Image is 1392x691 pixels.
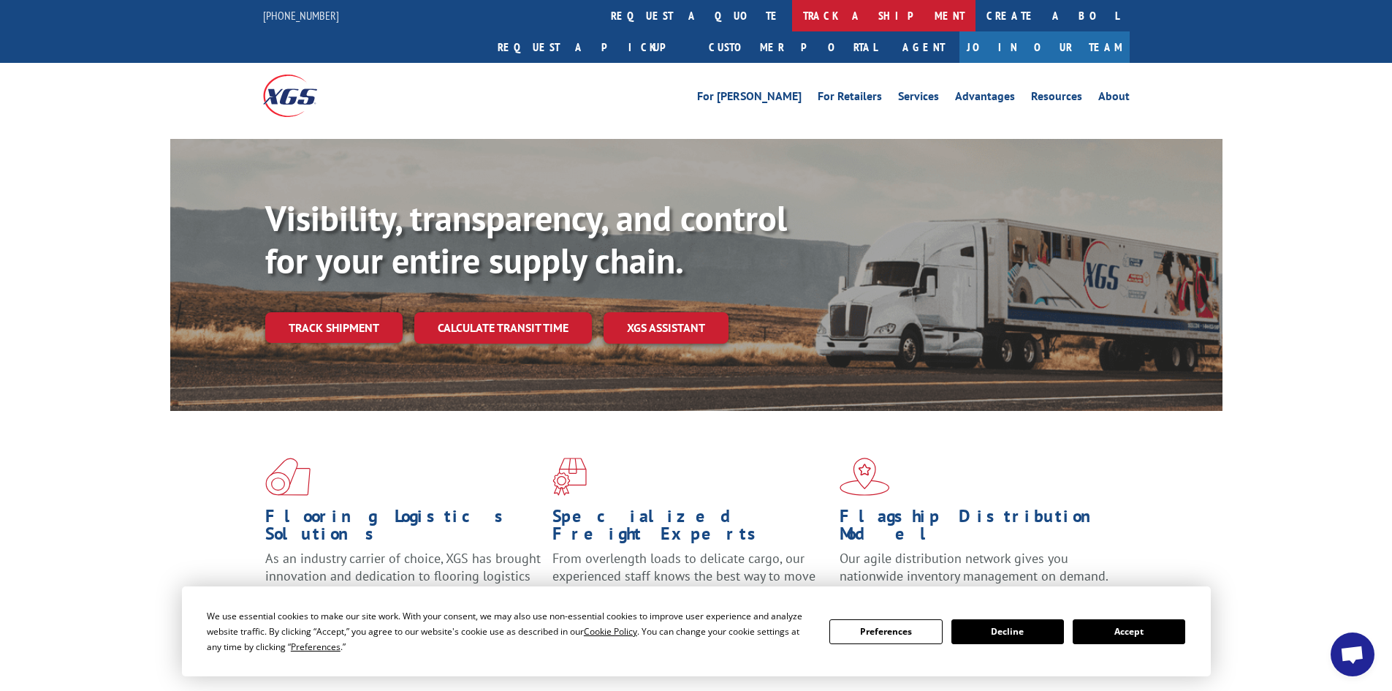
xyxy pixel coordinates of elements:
[552,550,829,615] p: From overlength loads to delicate cargo, our experienced staff knows the best way to move your fr...
[1331,633,1374,676] div: Open chat
[898,91,939,107] a: Services
[604,312,729,344] a: XGS ASSISTANT
[955,91,1015,107] a: Advantages
[840,458,890,496] img: xgs-icon-flagship-distribution-model-red
[291,641,341,653] span: Preferences
[263,8,339,23] a: [PHONE_NUMBER]
[487,31,698,63] a: Request a pickup
[207,608,812,654] div: We use essential cookies to make our site work. With your consent, we may also use non-essential ...
[414,312,592,344] a: Calculate transit time
[959,31,1130,63] a: Join Our Team
[1031,91,1082,107] a: Resources
[552,458,587,496] img: xgs-icon-focused-on-flooring-red
[265,195,787,283] b: Visibility, transparency, and control for your entire supply chain.
[265,550,541,602] span: As an industry carrier of choice, XGS has brought innovation and dedication to flooring logistics...
[265,458,311,496] img: xgs-icon-total-supply-chain-intelligence-red
[265,507,541,550] h1: Flooring Logistics Solutions
[698,31,888,63] a: Customer Portal
[1073,619,1185,644] button: Accept
[182,586,1211,676] div: Cookie Consent Prompt
[265,312,403,343] a: Track shipment
[829,619,942,644] button: Preferences
[840,550,1108,584] span: Our agile distribution network gives you nationwide inventory management on demand.
[840,507,1116,550] h1: Flagship Distribution Model
[818,91,882,107] a: For Retailers
[888,31,959,63] a: Agent
[951,619,1064,644] button: Decline
[584,625,637,638] span: Cookie Policy
[1098,91,1130,107] a: About
[697,91,802,107] a: For [PERSON_NAME]
[552,507,829,550] h1: Specialized Freight Experts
